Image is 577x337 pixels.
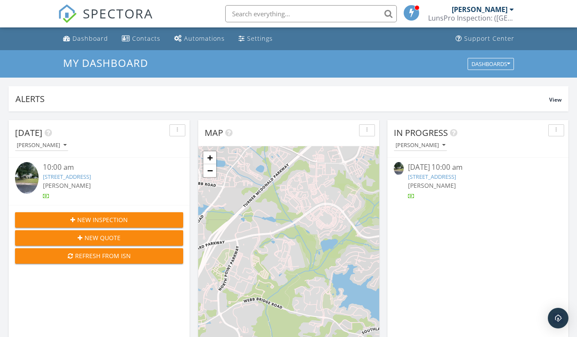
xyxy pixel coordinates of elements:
[15,127,42,138] span: [DATE]
[171,31,228,47] a: Automations (Basic)
[43,173,91,181] a: [STREET_ADDRESS]
[22,251,176,260] div: Refresh from ISN
[17,142,66,148] div: [PERSON_NAME]
[15,230,183,246] button: New Quote
[464,34,514,42] div: Support Center
[471,61,510,67] div: Dashboards
[15,140,68,151] button: [PERSON_NAME]
[85,233,121,242] span: New Quote
[408,162,548,173] div: [DATE] 10:00 am
[225,5,397,22] input: Search everything...
[43,162,169,173] div: 10:00 am
[452,5,508,14] div: [PERSON_NAME]
[247,34,273,42] div: Settings
[15,162,39,194] img: 9561640%2Fcover_photos%2FecNUA5ZehDg8HCXRJPK0%2Fsmall.jpg
[548,308,568,328] div: Open Intercom Messenger
[408,173,456,181] a: [STREET_ADDRESS]
[394,162,404,175] img: 9561640%2Fcover_photos%2FecNUA5ZehDg8HCXRJPK0%2Fsmall.jpg
[118,31,164,47] a: Contacts
[396,142,445,148] div: [PERSON_NAME]
[63,56,148,70] span: My Dashboard
[73,34,108,42] div: Dashboard
[58,4,77,23] img: The Best Home Inspection Software - Spectora
[408,181,456,190] span: [PERSON_NAME]
[77,215,128,224] span: New Inspection
[184,34,225,42] div: Automations
[468,58,514,70] button: Dashboards
[15,93,549,105] div: Alerts
[132,34,160,42] div: Contacts
[203,151,216,164] a: Zoom in
[549,96,562,103] span: View
[58,12,153,30] a: SPECTORA
[394,162,562,200] a: [DATE] 10:00 am [STREET_ADDRESS] [PERSON_NAME]
[428,14,514,22] div: LunsPro Inspection: (Atlanta)
[452,31,518,47] a: Support Center
[83,4,153,22] span: SPECTORA
[15,162,183,200] a: 10:00 am [STREET_ADDRESS] [PERSON_NAME]
[394,140,447,151] button: [PERSON_NAME]
[60,31,112,47] a: Dashboard
[15,248,183,264] button: Refresh from ISN
[394,127,448,138] span: In Progress
[235,31,276,47] a: Settings
[43,181,91,190] span: [PERSON_NAME]
[203,164,216,177] a: Zoom out
[205,127,223,138] span: Map
[15,212,183,228] button: New Inspection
